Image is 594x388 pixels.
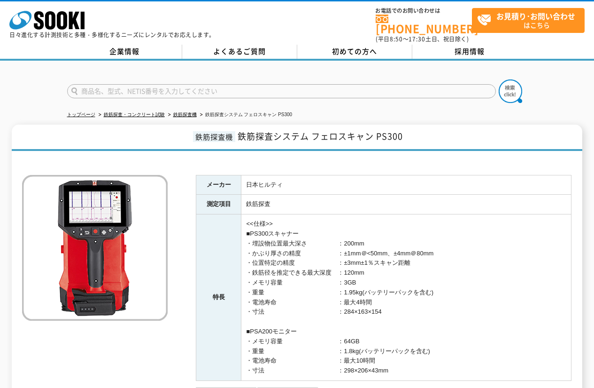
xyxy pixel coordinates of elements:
a: お見積り･お問い合わせはこちら [472,8,585,33]
td: 日本ヒルティ [241,175,571,195]
p: 日々進化する計測技術と多種・多様化するニーズにレンタルでお応えします。 [9,32,215,38]
a: 鉄筋探査・コンクリート試験 [104,112,165,117]
span: 初めての方へ [332,46,377,56]
a: 企業情報 [67,45,182,59]
li: 鉄筋探査システム フェロスキャン PS300 [198,110,293,120]
th: 特長 [196,214,241,381]
img: btn_search.png [499,79,522,103]
td: 鉄筋探査 [241,195,571,214]
input: 商品名、型式、NETIS番号を入力してください [67,84,496,98]
a: [PHONE_NUMBER] [376,15,472,34]
span: (平日 ～ 土日、祝日除く) [376,35,469,43]
img: 鉄筋探査システム フェロスキャン PS300 [22,175,168,321]
span: お電話でのお問い合わせは [376,8,472,14]
a: 鉄筋探査機 [173,112,197,117]
span: 鉄筋探査機 [193,131,235,142]
a: 採用情報 [412,45,527,59]
strong: お見積り･お問い合わせ [496,10,575,22]
span: はこちら [477,8,584,32]
span: 8:50 [390,35,403,43]
span: 鉄筋探査システム フェロスキャン PS300 [238,130,403,143]
a: 初めての方へ [297,45,412,59]
a: よくあるご質問 [182,45,297,59]
th: 測定項目 [196,195,241,214]
span: 17:30 [409,35,425,43]
th: メーカー [196,175,241,195]
a: トップページ [67,112,95,117]
td: <<仕様>> ■PS300スキャナー ・埋設物位置最大深さ ：200mm ・かぶり厚さの精度 ：±1mm＠<50mm、±4mm＠80mm ・位置特定の精度 ：±3mm±1％スキャン距離 ・鉄筋径... [241,214,571,381]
